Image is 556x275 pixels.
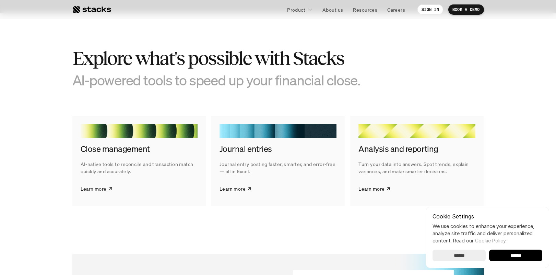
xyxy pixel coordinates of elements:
p: Resources [353,6,377,13]
h4: Close management [81,143,198,155]
a: Privacy Policy [81,131,111,135]
a: Careers [383,3,409,16]
a: Resources [349,3,381,16]
h3: AI-powered tools to speed up your financial close. [72,72,381,88]
a: BOOK A DEMO [448,4,484,15]
p: About us [322,6,343,13]
p: We use cookies to enhance your experience, analyze site traffic and deliver personalized content. [433,223,542,244]
p: SIGN IN [422,7,439,12]
p: Learn more [358,185,385,192]
p: AI-native tools to reconcile and transaction match quickly and accurately. [81,160,198,175]
a: Learn more [358,180,391,198]
a: Cookie Policy [475,238,506,243]
h2: Explore what's possible with Stacks [72,48,381,69]
a: SIGN IN [417,4,443,15]
p: Cookie Settings [433,214,542,219]
p: BOOK A DEMO [452,7,480,12]
p: Journal entry posting faster, smarter, and error-free — all in Excel. [220,160,336,175]
p: Careers [387,6,405,13]
span: Read our . [453,238,507,243]
a: About us [318,3,347,16]
h4: Analysis and reporting [358,143,475,155]
h4: Journal entries [220,143,336,155]
a: Learn more [81,180,113,198]
p: Turn your data into answers. Spot trends, explain variances, and make smarter decisions. [358,160,475,175]
p: Learn more [81,185,107,192]
a: Learn more [220,180,252,198]
p: Product [287,6,305,13]
p: Learn more [220,185,246,192]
